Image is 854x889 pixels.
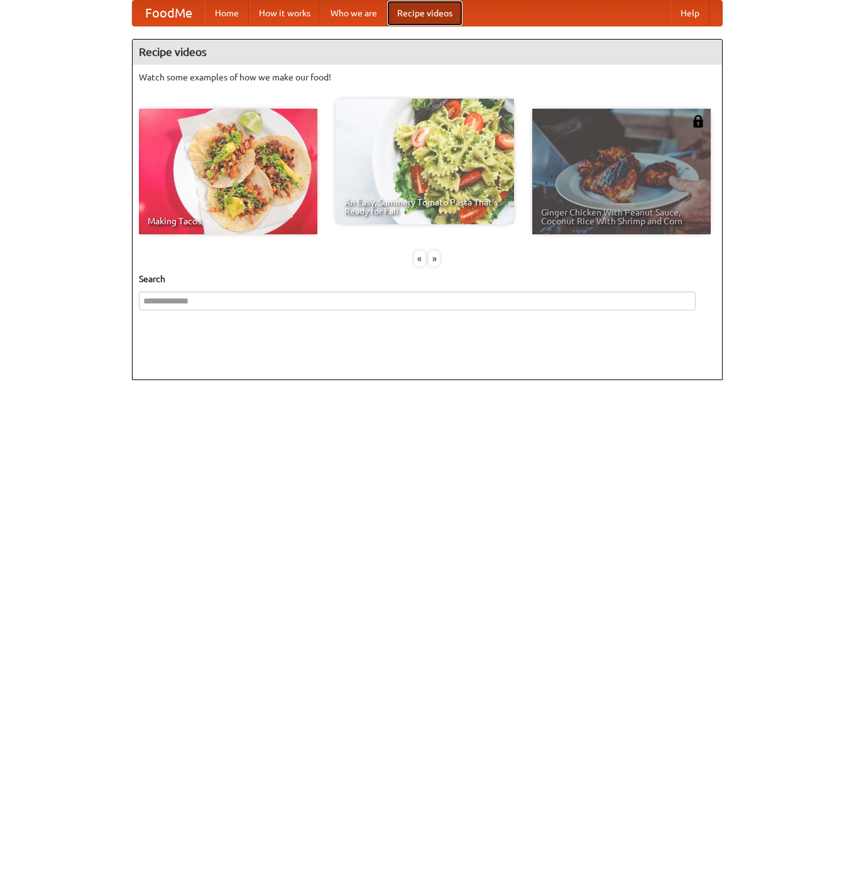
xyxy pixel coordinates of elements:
h5: Search [139,273,716,285]
span: Making Tacos [148,217,309,226]
span: An Easy, Summery Tomato Pasta That's Ready for Fall [344,198,505,215]
div: » [429,251,440,266]
a: An Easy, Summery Tomato Pasta That's Ready for Fall [336,99,514,224]
p: Watch some examples of how we make our food! [139,71,716,84]
a: How it works [249,1,320,26]
a: Making Tacos [139,109,317,234]
img: 483408.png [692,115,704,128]
a: Help [671,1,709,26]
a: Who we are [320,1,387,26]
div: « [414,251,425,266]
a: Recipe videos [387,1,463,26]
h4: Recipe videos [133,40,722,65]
a: FoodMe [133,1,205,26]
a: Home [205,1,249,26]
